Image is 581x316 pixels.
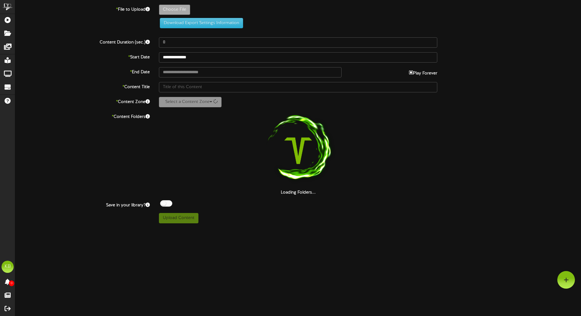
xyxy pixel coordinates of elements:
[11,97,154,105] label: Content Zone
[9,280,14,286] span: 0
[259,112,337,190] img: loading-spinner-1.png
[2,261,14,273] div: KB
[409,67,437,77] label: Play Forever
[409,70,413,74] input: Play Forever
[11,67,154,75] label: End Date
[281,190,316,195] strong: Loading Folders...
[157,21,243,25] a: Download Export Settings Information
[160,18,243,28] button: Download Export Settings Information
[11,200,154,208] label: Save in your library?
[11,82,154,90] label: Content Title
[11,5,154,13] label: File to Upload
[11,52,154,60] label: Start Date
[11,112,154,120] label: Content Folders
[159,97,222,107] button: Select a Content Zone
[11,37,154,46] label: Content Duration (sec.)
[159,82,437,92] input: Title of this Content
[159,213,198,223] button: Upload Content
